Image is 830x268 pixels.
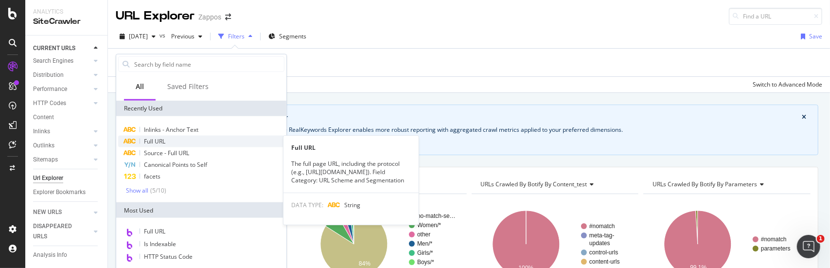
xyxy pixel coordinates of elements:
span: 2025 Sep. 22nd [129,32,148,40]
text: other [417,231,430,238]
div: Saved Filters [167,82,209,91]
input: Find a URL [729,8,822,25]
button: [DATE] [116,29,159,44]
div: arrow-right-arrow-left [225,14,231,20]
div: Outlinks [33,141,54,151]
text: content-urls [589,258,620,265]
a: HTTP Codes [33,98,91,108]
a: DISAPPEARED URLS [33,221,91,242]
div: URL Explorer [116,8,194,24]
h4: URLs Crawled By Botify By content_test [479,177,630,192]
div: NEW URLS [33,207,62,217]
span: Segments [279,32,306,40]
div: Filters [228,32,245,40]
text: Girls/* [417,250,433,256]
text: meta-tag- [589,232,614,239]
a: Url Explorer [33,173,101,183]
div: The full page URL, including the protocol (e.g., [URL][DOMAIN_NAME]). Field Category: URL Scheme ... [283,160,419,184]
div: info banner [120,105,818,155]
span: Inlinks - Anchor Text [144,125,198,134]
h4: URLs Crawled By Botify By parameters [651,177,802,192]
div: Performance [33,84,67,94]
a: Outlinks [33,141,91,151]
div: Analytics [33,8,100,16]
div: While the Site Explorer provides crawl metrics by URL, the RealKeywords Explorer enables more rob... [132,125,806,134]
span: Is Indexable [144,240,176,248]
div: Url Explorer [33,173,63,183]
button: Previous [167,29,206,44]
div: DISAPPEARED URLS [33,221,82,242]
span: Full URL [144,137,165,145]
div: SiteCrawler [33,16,100,27]
div: Zappos [198,12,221,22]
a: Distribution [33,70,91,80]
button: Segments [265,29,310,44]
text: parameters [761,245,791,252]
button: Switch to Advanced Mode [749,77,822,92]
iframe: Intercom live chat [797,235,820,258]
text: 84% [359,260,371,267]
a: Inlinks [33,126,91,137]
span: 1 [817,235,825,243]
a: Sitemaps [33,155,91,165]
a: Explorer Bookmarks [33,187,101,197]
div: All [136,82,144,91]
span: Full URL [144,227,165,235]
span: Source - Full URL [144,149,189,157]
div: Most Used [116,202,286,218]
div: Content [33,112,54,123]
a: Search Engines [33,56,91,66]
div: Sitemaps [33,155,58,165]
text: no-match-se… [417,213,456,219]
text: Women/* [417,222,441,229]
text: #nomatch [761,236,787,243]
span: String [344,201,360,209]
div: Crawl metrics are now in the RealKeywords Explorer [141,113,802,122]
div: Full URL [283,143,419,152]
text: control-urls [589,249,618,256]
div: CURRENT URLS [33,43,75,54]
div: Recently Used [116,101,286,116]
span: vs [159,31,167,39]
text: Men/* [417,240,433,247]
div: Explorer Bookmarks [33,187,86,197]
a: Performance [33,84,91,94]
button: close banner [799,111,809,124]
span: Previous [167,32,194,40]
a: Analysis Info [33,250,101,260]
div: Distribution [33,70,64,80]
span: DATA TYPE: [291,201,323,209]
span: URLs Crawled By Botify By parameters [653,180,757,188]
div: Show all [126,187,148,194]
a: CURRENT URLS [33,43,91,54]
span: Canonical Points to Self [144,161,207,169]
div: HTTP Codes [33,98,66,108]
div: Switch to Advanced Mode [753,80,822,89]
span: HTTP Status Code [144,252,193,261]
input: Search by field name [133,57,284,71]
div: Save [809,32,822,40]
a: Content [33,112,101,123]
button: Filters [214,29,256,44]
text: updates [589,240,610,247]
text: #nomatch [589,223,615,230]
div: ( 5 / 10 ) [148,186,166,195]
button: Save [797,29,822,44]
text: Boys/* [417,259,434,266]
div: Analysis Info [33,250,67,260]
span: facets [144,172,160,180]
span: URLs Crawled By Botify By content_test [481,180,587,188]
div: Inlinks [33,126,50,137]
div: Search Engines [33,56,73,66]
a: NEW URLS [33,207,91,217]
